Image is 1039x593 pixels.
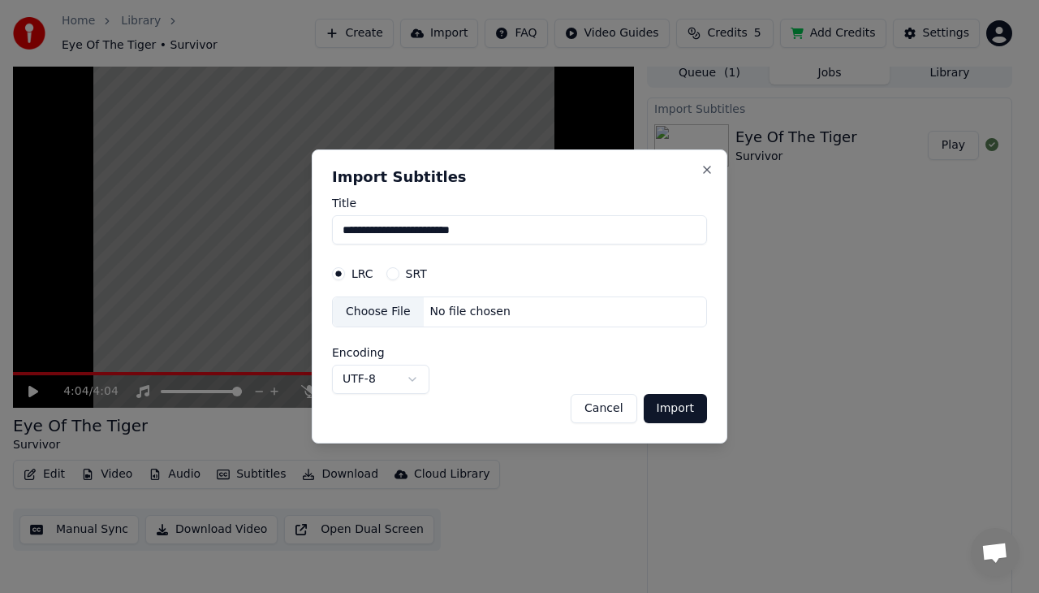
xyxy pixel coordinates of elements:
div: No file chosen [424,304,517,320]
h2: Import Subtitles [332,170,707,184]
div: Choose File [333,297,424,327]
button: Import [644,394,707,423]
label: Title [332,197,707,209]
label: Encoding [332,347,429,358]
label: SRT [406,268,427,279]
label: LRC [351,268,373,279]
button: Cancel [571,394,636,423]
